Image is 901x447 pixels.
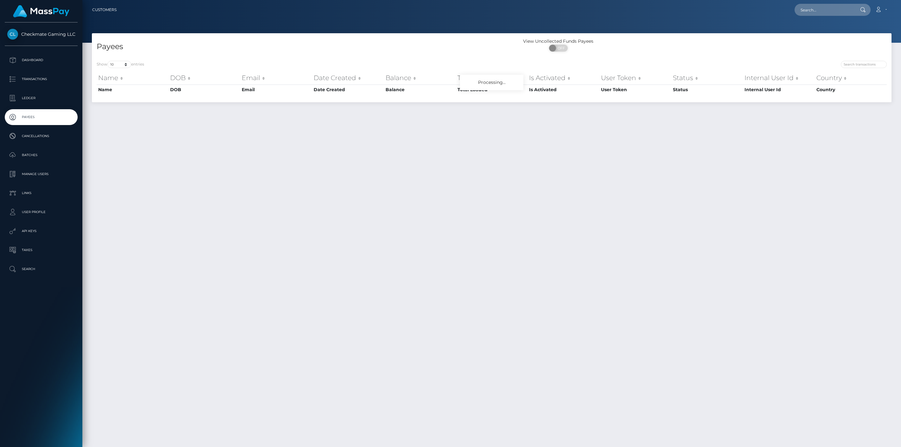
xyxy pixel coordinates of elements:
th: Is Activated [527,85,599,95]
th: Country [815,72,887,84]
p: Payees [7,112,75,122]
input: Search transactions [841,61,887,68]
input: Search... [795,4,854,16]
a: Manage Users [5,166,78,182]
th: User Token [599,72,671,84]
th: User Token [599,85,671,95]
p: Batches [7,150,75,160]
th: DOB [169,72,240,84]
th: Internal User Id [743,85,815,95]
a: User Profile [5,204,78,220]
div: View Uncollected Funds Payees [492,38,625,45]
p: Transactions [7,74,75,84]
label: Show entries [97,61,144,68]
p: Taxes [7,245,75,255]
th: Email [240,72,312,84]
th: Name [97,85,169,95]
p: Manage Users [7,169,75,179]
a: API Keys [5,223,78,239]
th: Date Created [312,85,384,95]
th: Balance [384,72,456,84]
th: Email [240,85,312,95]
th: Status [671,72,743,84]
p: API Keys [7,226,75,236]
th: Balance [384,85,456,95]
div: Processing... [460,75,523,90]
span: OFF [553,45,568,52]
span: Checkmate Gaming LLC [5,31,78,37]
th: Date Created [312,72,384,84]
p: Dashboard [7,55,75,65]
a: Dashboard [5,52,78,68]
th: Status [671,85,743,95]
img: Checkmate Gaming LLC [7,29,18,40]
p: Search [7,264,75,274]
th: Country [815,85,887,95]
a: Batches [5,147,78,163]
a: Ledger [5,90,78,106]
th: Internal User Id [743,72,815,84]
th: Total Loaded [456,72,528,84]
a: Search [5,261,78,277]
p: Links [7,188,75,198]
th: DOB [169,85,240,95]
a: Links [5,185,78,201]
a: Taxes [5,242,78,258]
a: Payees [5,109,78,125]
th: Is Activated [527,72,599,84]
p: User Profile [7,207,75,217]
p: Cancellations [7,131,75,141]
a: Transactions [5,71,78,87]
a: Cancellations [5,128,78,144]
img: MassPay Logo [13,5,69,17]
th: Total Loaded [456,85,528,95]
select: Showentries [107,61,131,68]
h4: Payees [97,41,487,52]
p: Ledger [7,93,75,103]
th: Name [97,72,169,84]
a: Customers [92,3,117,16]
